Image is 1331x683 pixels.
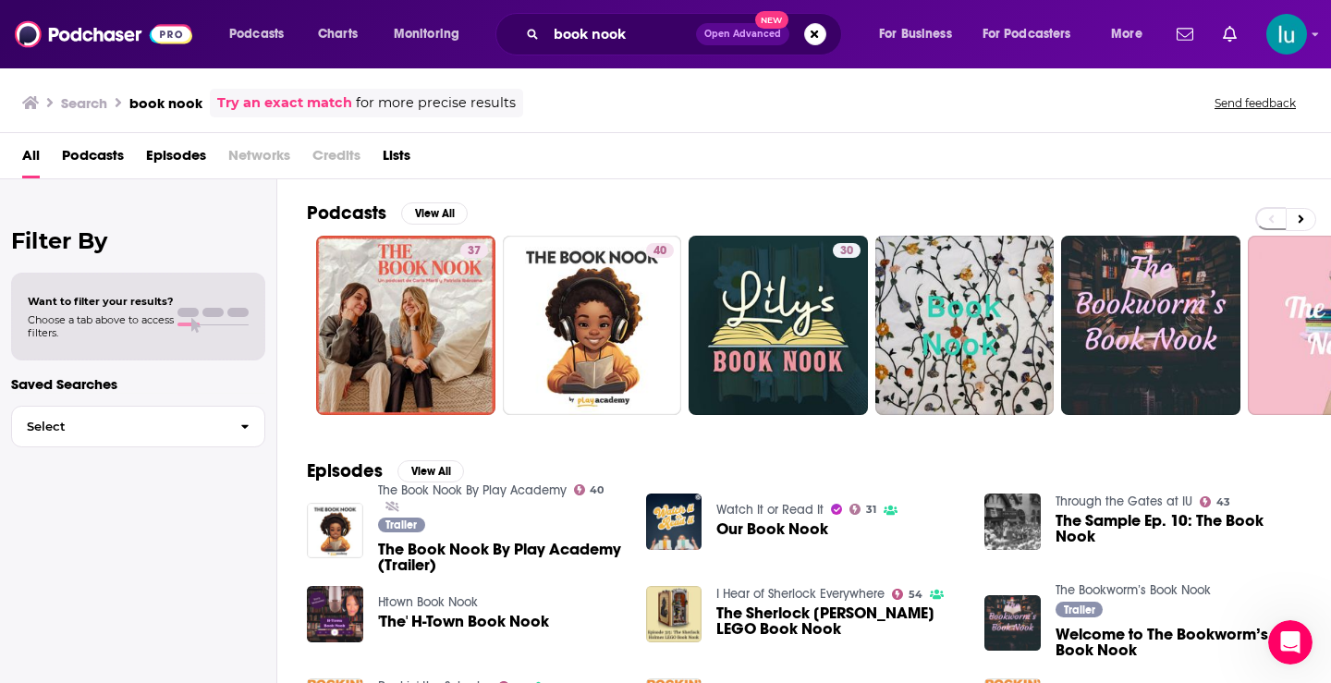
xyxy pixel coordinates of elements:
[704,30,781,39] span: Open Advanced
[394,21,459,47] span: Monitoring
[11,406,265,447] button: Select
[646,586,702,642] img: The Sherlock Holmes LEGO Book Nook
[1056,513,1301,544] a: The Sample Ep. 10: The Book Nook
[755,11,788,29] span: New
[1200,496,1230,507] a: 43
[590,486,604,494] span: 40
[546,19,696,49] input: Search podcasts, credits, & more...
[378,594,478,610] a: Htown Book Nook
[653,242,666,261] span: 40
[15,17,192,52] img: Podchaser - Follow, Share and Rate Podcasts
[866,506,876,514] span: 31
[866,19,975,49] button: open menu
[1266,14,1307,55] img: User Profile
[401,202,468,225] button: View All
[378,542,624,573] a: The Book Nook By Play Academy (Trailer)
[892,589,922,600] a: 54
[983,21,1071,47] span: For Podcasters
[840,242,853,261] span: 30
[383,140,410,178] a: Lists
[146,140,206,178] a: Episodes
[1209,95,1301,111] button: Send feedback
[316,236,495,415] a: 37
[574,484,604,495] a: 40
[716,605,962,637] span: The Sherlock [PERSON_NAME] LEGO Book Nook
[306,19,369,49] a: Charts
[11,375,265,393] p: Saved Searches
[1056,627,1301,658] span: Welcome to The Bookworm’s Book Nook
[468,242,481,261] span: 37
[378,614,549,629] a: 'The' H-Town Book Nook
[356,92,516,114] span: for more precise results
[307,201,386,225] h2: Podcasts
[984,494,1041,550] img: The Sample Ep. 10: The Book Nook
[1266,14,1307,55] span: Logged in as lusodano
[1268,620,1313,665] iframe: Intercom live chat
[318,21,358,47] span: Charts
[689,236,868,415] a: 30
[716,521,828,537] a: Our Book Nook
[307,459,464,482] a: EpisodesView All
[307,459,383,482] h2: Episodes
[1056,494,1192,509] a: Through the Gates at IU
[129,94,202,112] h3: book nook
[1111,21,1142,47] span: More
[12,421,226,433] span: Select
[22,140,40,178] a: All
[307,503,363,559] img: The Book Nook By Play Academy (Trailer)
[229,21,284,47] span: Podcasts
[28,295,174,308] span: Want to filter your results?
[646,243,674,258] a: 40
[716,586,885,602] a: I Hear of Sherlock Everywhere
[1064,604,1095,616] span: Trailer
[696,23,789,45] button: Open AdvancedNew
[716,605,962,637] a: The Sherlock Holmes LEGO Book Nook
[460,243,488,258] a: 37
[984,595,1041,652] img: Welcome to The Bookworm’s Book Nook
[385,519,417,531] span: Trailer
[849,504,876,515] a: 31
[1098,19,1166,49] button: open menu
[61,94,107,112] h3: Search
[1169,18,1201,50] a: Show notifications dropdown
[378,482,567,498] a: The Book Nook By Play Academy
[397,460,464,482] button: View All
[62,140,124,178] a: Podcasts
[1266,14,1307,55] button: Show profile menu
[228,140,290,178] span: Networks
[716,502,824,518] a: Watch It or Read It
[307,201,468,225] a: PodcastsView All
[1215,18,1244,50] a: Show notifications dropdown
[216,19,308,49] button: open menu
[1056,582,1211,598] a: The Bookworm’s Book Nook
[312,140,360,178] span: Credits
[909,591,922,599] span: 54
[971,19,1098,49] button: open menu
[28,313,174,339] span: Choose a tab above to access filters.
[1216,498,1230,506] span: 43
[513,13,860,55] div: Search podcasts, credits, & more...
[217,92,352,114] a: Try an exact match
[381,19,483,49] button: open menu
[879,21,952,47] span: For Business
[503,236,682,415] a: 40
[11,227,265,254] h2: Filter By
[833,243,861,258] a: 30
[646,494,702,550] img: Our Book Nook
[307,586,363,642] img: 'The' H-Town Book Nook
